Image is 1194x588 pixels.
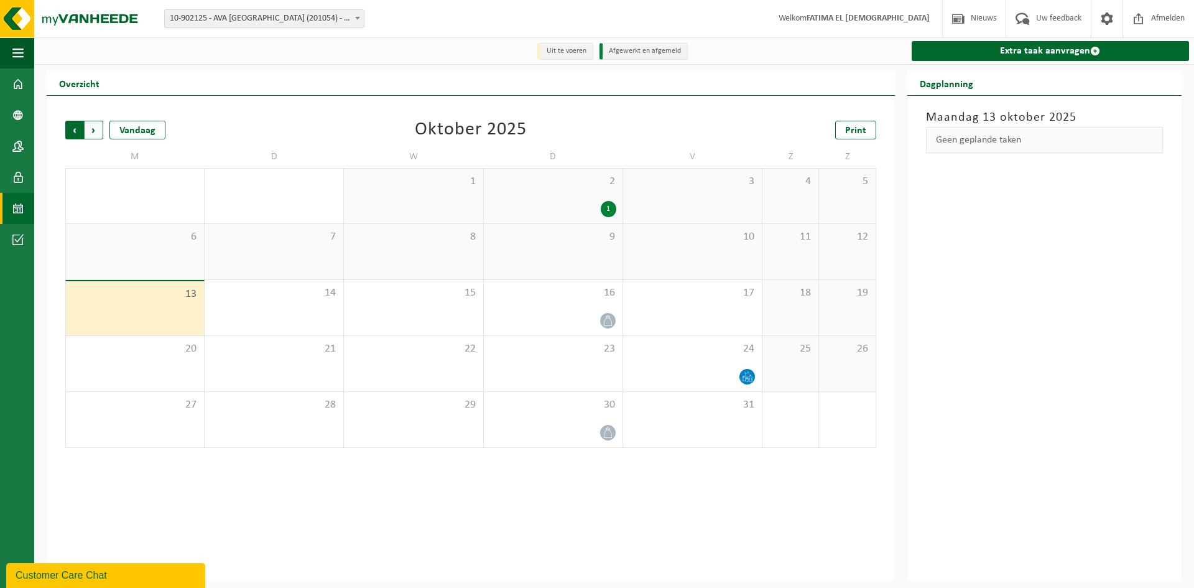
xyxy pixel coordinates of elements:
[629,342,756,356] span: 24
[907,71,986,95] h2: Dagplanning
[926,127,1163,153] div: Geen geplande taken
[769,175,812,189] span: 4
[85,121,103,139] span: Volgende
[484,146,623,168] td: D
[926,108,1163,127] h3: Maandag 13 oktober 2025
[211,230,337,244] span: 7
[47,71,112,95] h2: Overzicht
[825,286,869,300] span: 19
[415,121,527,139] div: Oktober 2025
[490,286,616,300] span: 16
[599,43,688,60] li: Afgewerkt en afgemeld
[807,14,930,23] strong: FATIMA EL [DEMOGRAPHIC_DATA]
[629,230,756,244] span: 10
[65,146,205,168] td: M
[344,146,483,168] td: W
[6,561,208,588] iframe: chat widget
[164,9,364,28] span: 10-902125 - AVA MECHELEN (201054) - MECHELEN
[912,41,1189,61] a: Extra taak aanvragen
[211,398,337,412] span: 28
[490,342,616,356] span: 23
[601,201,616,217] div: 1
[350,286,476,300] span: 15
[211,286,337,300] span: 14
[629,175,756,189] span: 3
[825,342,869,356] span: 26
[72,287,198,301] span: 13
[629,398,756,412] span: 31
[819,146,876,168] td: Z
[165,10,364,27] span: 10-902125 - AVA MECHELEN (201054) - MECHELEN
[350,175,476,189] span: 1
[211,342,337,356] span: 21
[350,398,476,412] span: 29
[769,342,812,356] span: 25
[109,121,165,139] div: Vandaag
[72,342,198,356] span: 20
[537,43,593,60] li: Uit te voeren
[72,398,198,412] span: 27
[350,230,476,244] span: 8
[350,342,476,356] span: 22
[490,175,616,189] span: 2
[490,398,616,412] span: 30
[205,146,344,168] td: D
[835,121,876,139] a: Print
[762,146,819,168] td: Z
[845,126,866,136] span: Print
[769,230,812,244] span: 11
[623,146,762,168] td: V
[65,121,84,139] span: Vorige
[629,286,756,300] span: 17
[72,230,198,244] span: 6
[769,286,812,300] span: 18
[490,230,616,244] span: 9
[825,175,869,189] span: 5
[825,230,869,244] span: 12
